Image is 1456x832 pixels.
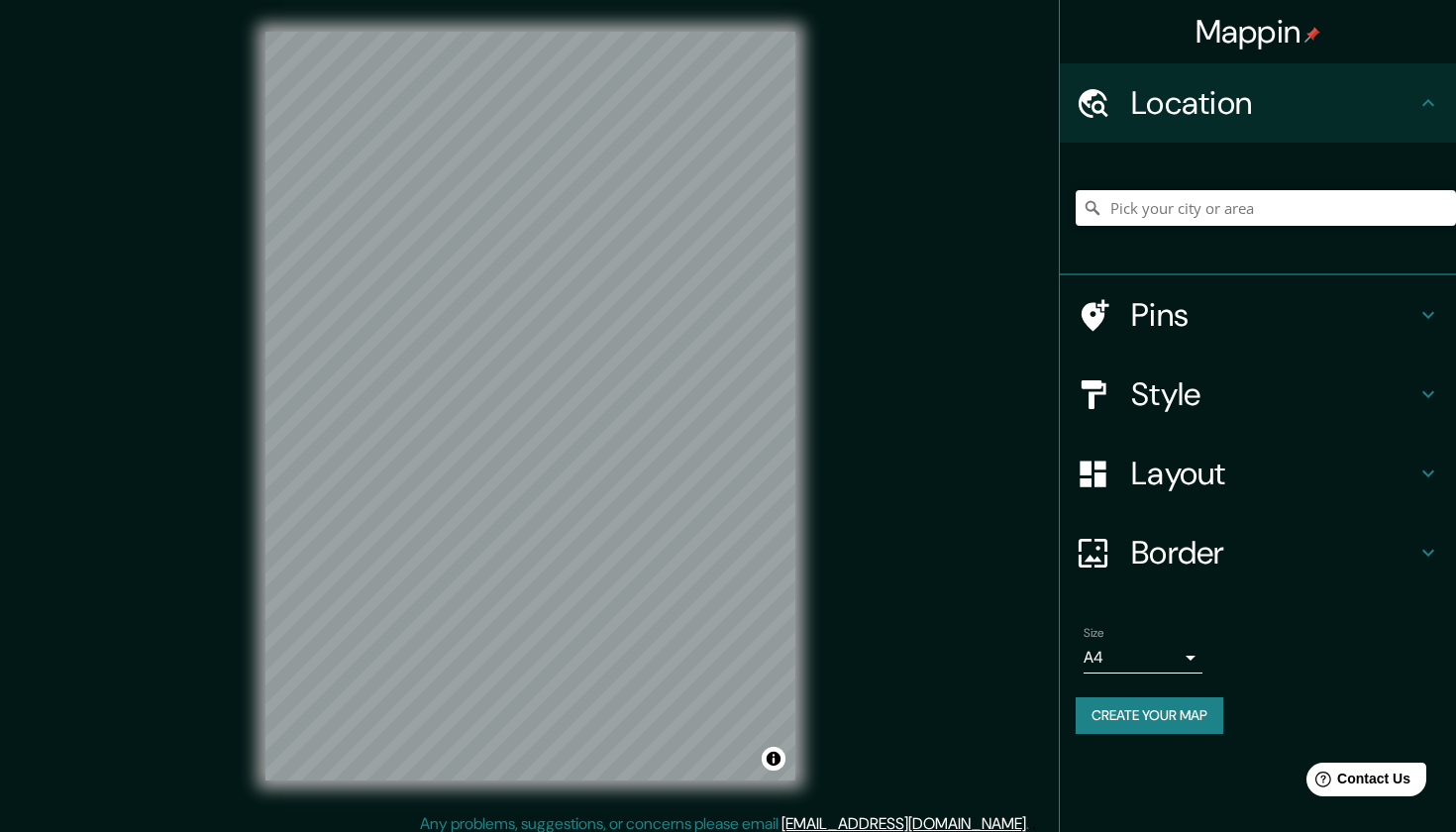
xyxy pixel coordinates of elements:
h4: Border [1131,533,1416,572]
label: Size [1084,625,1104,642]
div: Border [1060,513,1456,592]
h4: Layout [1131,454,1416,493]
input: Pick your city or area [1076,190,1456,226]
img: pin-icon.png [1304,27,1320,43]
h4: Location [1131,83,1416,123]
iframe: Help widget launcher [1280,755,1434,810]
div: Pins [1060,275,1456,355]
div: Location [1060,63,1456,143]
canvas: Map [265,32,795,780]
h4: Style [1131,374,1416,414]
div: A4 [1084,642,1202,674]
div: Layout [1060,434,1456,513]
h4: Pins [1131,295,1416,335]
button: Create your map [1076,697,1223,734]
h4: Mappin [1196,12,1321,52]
button: Toggle attribution [762,747,785,771]
div: Style [1060,355,1456,434]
